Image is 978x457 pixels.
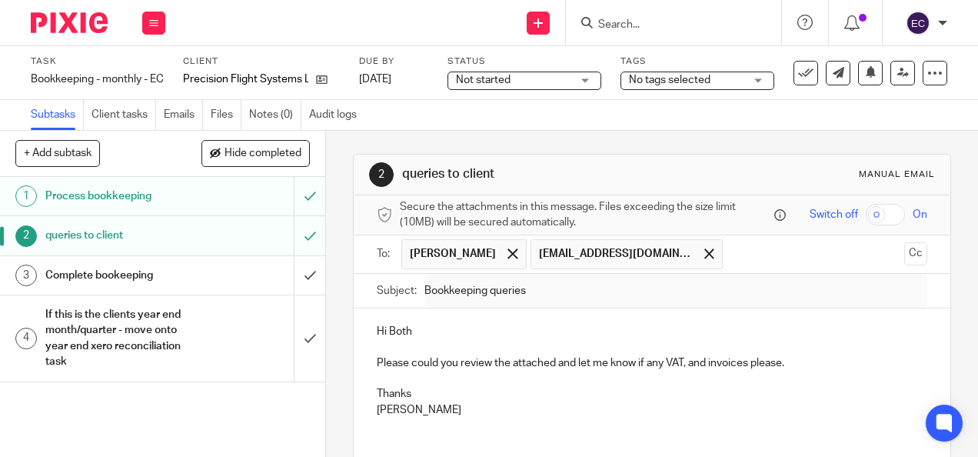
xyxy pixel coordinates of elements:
label: Due by [359,55,428,68]
div: 4 [15,328,37,349]
a: Notes (0) [249,100,301,130]
h1: Process bookkeeping [45,185,201,208]
a: Audit logs [309,100,364,130]
div: 3 [15,265,37,286]
div: 2 [15,225,37,247]
h1: queries to client [45,224,201,247]
img: svg%3E [906,11,930,35]
button: Hide completed [201,140,310,166]
span: Hide completed [225,148,301,160]
a: Subtasks [31,100,84,130]
span: [DATE] [359,74,391,85]
p: Precision Flight Systems Ltd [183,72,308,87]
span: Secure the attachments in this message. Files exceeding the size limit (10MB) will be secured aut... [400,199,770,231]
div: Bookkeeping - monthly - EC [31,72,164,87]
span: Not started [456,75,511,85]
div: 1 [15,185,37,207]
div: Manual email [859,168,935,181]
h1: If this is the clients year end month/quarter - move onto year end xero reconciliation task [45,303,201,373]
a: Client tasks [91,100,156,130]
span: Switch off [810,207,858,222]
span: [PERSON_NAME] [410,246,496,262]
label: To: [377,246,394,262]
label: Task [31,55,164,68]
label: Status [447,55,601,68]
p: Please could you review the attached and let me know if any VAT, and invoices please. [377,355,926,371]
h1: queries to client [402,166,685,182]
p: [PERSON_NAME] [377,402,926,418]
span: [EMAIL_ADDRESS][DOMAIN_NAME] [539,246,693,262]
label: Tags [620,55,774,68]
button: + Add subtask [15,140,100,166]
img: Pixie [31,12,108,33]
span: No tags selected [629,75,710,85]
label: Subject: [377,283,417,299]
span: On [913,207,927,222]
p: Hi Both [377,324,926,339]
a: Files [211,100,241,130]
p: Thanks [377,386,926,402]
a: Emails [164,100,203,130]
button: Cc [904,242,927,265]
div: 2 [369,162,394,187]
label: Client [183,55,340,68]
h1: Complete bookeeping [45,264,201,287]
input: Search [597,18,735,32]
